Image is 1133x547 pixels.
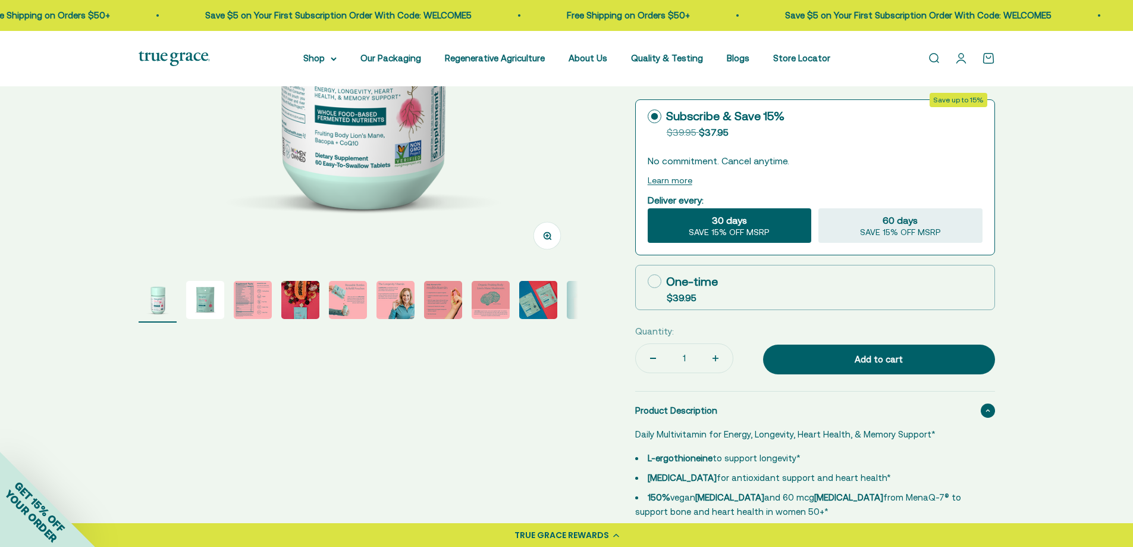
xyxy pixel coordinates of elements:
[631,53,703,63] a: Quality & Testing
[814,492,883,502] strong: [MEDICAL_DATA]
[567,281,605,319] img: Daily Women's 50+ Multivitamin
[758,8,1024,23] p: Save $5 on Your First Subscription Order With Code: WELCOME5
[178,8,444,23] p: Save $5 on Your First Subscription Order With Code: WELCOME5
[376,281,415,323] button: Go to item 6
[519,281,557,323] button: Go to item 9
[635,451,981,465] li: to support longevity*
[635,392,995,430] summary: Product Description
[635,324,674,339] label: Quantity:
[329,281,367,319] img: When you opt for our refill pouches instead of buying a new bottle every time you buy supplements...
[186,281,224,323] button: Go to item 2
[376,281,415,319] img: L-ergothioneine, an antioxidant known as 'the longevity vitamin', declines as we age and is limit...
[635,427,981,442] p: Daily Multivitamin for Energy, Longevity, Heart Health, & Memory Support*
[281,281,319,319] img: Daily Women's 50+ Multivitamin
[514,529,609,542] div: TRUE GRACE REWARDS
[648,473,717,483] strong: [MEDICAL_DATA]
[139,281,177,319] img: Daily Women's 50+ Multivitamin
[635,471,981,485] li: for antioxidant support and heart health*
[12,479,67,535] span: GET 15% OFF
[567,281,605,323] button: Go to item 10
[234,281,272,323] button: Go to item 3
[424,281,462,323] button: Go to item 7
[281,281,319,323] button: Go to item 4
[2,487,59,545] span: YOUR ORDER
[695,492,764,502] strong: [MEDICAL_DATA]
[519,281,557,319] img: Daily Women's 50+ Multivitamin
[360,53,421,63] a: Our Packaging
[569,53,607,63] a: About Us
[445,53,545,63] a: Regenerative Agriculture
[329,281,367,323] button: Go to item 5
[472,281,510,323] button: Go to item 8
[648,453,713,463] strong: L-ergothioneine
[424,281,462,319] img: - L-ergothioneine to support longevity* - CoQ10 for antioxidant support and heart health* - 150% ...
[472,281,510,319] img: Lion's Mane supports brain, nerve, and cognitive health.* Our extracts come exclusively from the ...
[539,10,663,20] a: Free Shipping on Orders $50+
[186,281,224,319] img: Daily Women's 50+ Multivitamin
[635,404,717,418] span: Product Description
[303,51,337,65] summary: Shop
[635,490,981,519] li: vegan and 60 mcg from MenaQ-7® to support bone and heart health in women 50+*
[763,345,995,374] button: Add to cart
[698,344,733,373] button: Increase quantity
[234,281,272,319] img: Fruiting Body Vegan Soy Free Gluten Free Dairy Free
[773,53,830,63] a: Store Locator
[139,281,177,323] button: Go to item 1
[727,53,749,63] a: Blogs
[648,492,670,502] strong: 150%
[787,352,971,367] div: Add to cart
[636,344,670,373] button: Decrease quantity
